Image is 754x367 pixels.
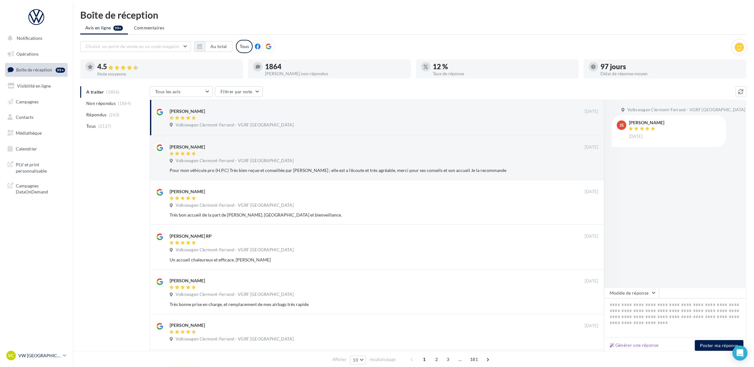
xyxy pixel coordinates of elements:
[176,292,294,297] span: Volkswagen Clermont-Ferrand - VGRF [GEOGRAPHIC_DATA]
[585,109,599,114] span: [DATE]
[170,278,205,284] div: [PERSON_NAME]
[585,189,599,195] span: [DATE]
[433,63,574,70] div: 12 %
[4,32,66,45] button: Notifications
[585,323,599,329] span: [DATE]
[170,322,205,328] div: [PERSON_NAME]
[370,357,396,363] span: résultats/page
[80,10,746,20] div: Boîte de réception
[4,126,69,140] a: Médiathèque
[353,358,359,363] span: 10
[86,44,179,49] span: Choisir un point de vente ou un code magasin
[333,357,347,363] span: Afficher
[150,86,213,97] button: Tous les avis
[16,181,65,195] span: Campagnes DataOnDemand
[134,25,164,31] span: Commentaires
[16,146,37,151] span: Calendrier
[86,100,116,107] span: Non répondus
[170,144,205,150] div: [PERSON_NAME]
[16,99,39,104] span: Campagnes
[16,114,33,120] span: Contacts
[17,35,42,41] span: Notifications
[155,89,181,94] span: Tous les avis
[170,212,558,218] div: Très bon accueil de la part de [PERSON_NAME]. [GEOGRAPHIC_DATA] et bienveillance.
[170,301,558,308] div: Très bonne prise en charge, et remplacement de mes airbags très rapide
[455,354,465,364] span: ...
[265,71,406,76] div: [PERSON_NAME] non répondus
[56,68,65,73] div: 99+
[619,122,624,128] span: JS
[170,108,205,114] div: [PERSON_NAME]
[4,142,69,156] a: Calendrier
[4,63,69,76] a: Boîte de réception99+
[176,247,294,253] span: Volkswagen Clermont-Ferrand - VGRF [GEOGRAPHIC_DATA]
[627,107,745,113] span: Volkswagen Clermont-Ferrand - VGRF [GEOGRAPHIC_DATA]
[443,354,453,364] span: 3
[585,278,599,284] span: [DATE]
[629,120,664,125] div: [PERSON_NAME]
[433,71,574,76] div: Taux de réponse
[170,188,205,195] div: [PERSON_NAME]
[585,234,599,239] span: [DATE]
[4,79,69,93] a: Visibilité en ligne
[604,288,659,298] button: Modèle de réponse
[118,101,131,106] span: (1864)
[176,203,294,208] span: Volkswagen Clermont-Ferrand - VGRF [GEOGRAPHIC_DATA]
[8,352,14,359] span: VC
[86,123,96,129] span: Tous
[194,41,232,52] button: Au total
[16,130,42,136] span: Médiathèque
[350,356,366,364] button: 10
[607,341,661,349] button: Générer une réponse
[86,112,107,118] span: Répondus
[176,336,294,342] span: Volkswagen Clermont-Ferrand - VGRF [GEOGRAPHIC_DATA]
[205,41,232,52] button: Au total
[236,40,253,53] div: Tous
[601,71,741,76] div: Délai de réponse moyen
[170,167,558,174] div: Pour mon véhicule pro (H.P.C) Très bien reçue et conseillée par [PERSON_NAME] ; elle est a l'écou...
[170,233,212,239] div: [PERSON_NAME] RP
[97,63,238,70] div: 4.5
[419,354,429,364] span: 1
[629,134,643,139] span: [DATE]
[80,41,191,52] button: Choisir un point de vente ou un code magasin
[4,158,69,176] a: PLV et print personnalisable
[265,63,406,70] div: 1864
[5,350,68,362] a: VC VW [GEOGRAPHIC_DATA]
[4,111,69,124] a: Contacts
[97,72,238,76] div: Note moyenne
[176,122,294,128] span: Volkswagen Clermont-Ferrand - VGRF [GEOGRAPHIC_DATA]
[733,346,748,361] div: Open Intercom Messenger
[16,67,52,72] span: Boîte de réception
[585,144,599,150] span: [DATE]
[431,354,442,364] span: 2
[4,179,69,198] a: Campagnes DataOnDemand
[176,158,294,164] span: Volkswagen Clermont-Ferrand - VGRF [GEOGRAPHIC_DATA]
[170,257,558,263] div: Un accueil chaleureux et efficace. [PERSON_NAME]
[16,51,39,57] span: Opérations
[18,352,60,359] p: VW [GEOGRAPHIC_DATA]
[4,47,69,61] a: Opérations
[98,124,112,129] span: (2127)
[601,63,741,70] div: 97 jours
[215,86,263,97] button: Filtrer par note
[109,112,120,117] span: (263)
[16,160,65,174] span: PLV et print personnalisable
[695,340,744,351] button: Poster ma réponse
[4,95,69,108] a: Campagnes
[17,83,51,89] span: Visibilité en ligne
[467,354,480,364] span: 181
